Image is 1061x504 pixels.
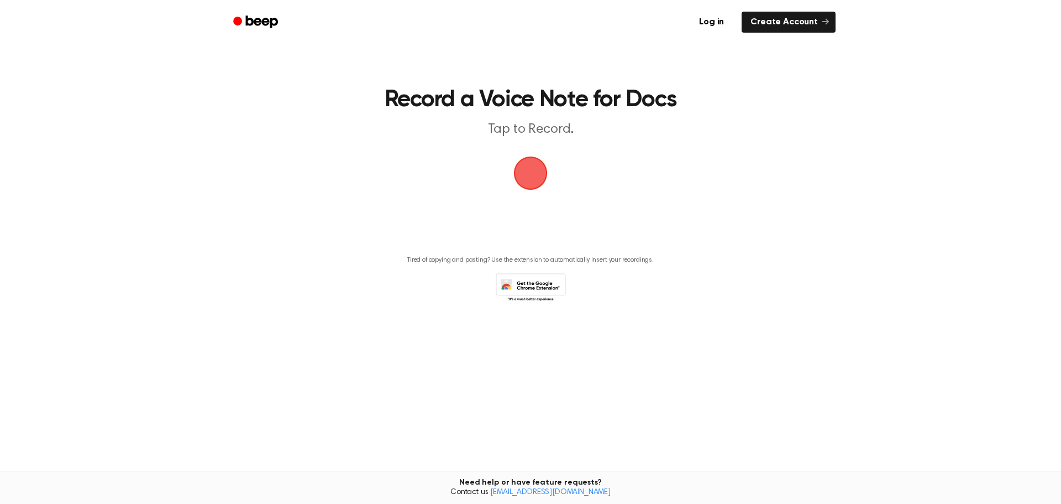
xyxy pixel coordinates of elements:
a: Log in [688,9,735,35]
p: Tap to Record. [318,121,743,139]
a: Create Account [742,12,836,33]
a: [EMAIL_ADDRESS][DOMAIN_NAME] [490,489,611,496]
h1: Record a Voice Note for Docs [248,89,813,112]
a: Beep [225,12,288,33]
p: Tired of copying and pasting? Use the extension to automatically insert your recordings. [407,256,654,264]
img: Beep Logo [514,157,547,190]
span: Contact us [7,488,1054,498]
